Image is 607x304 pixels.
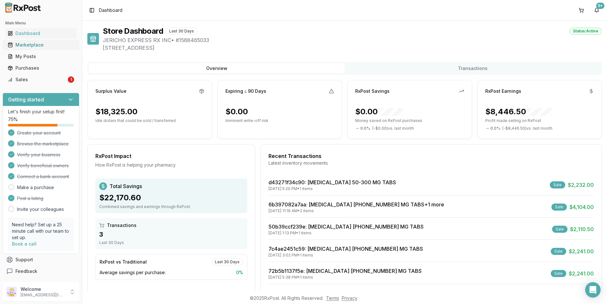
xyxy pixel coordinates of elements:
div: Recent Transactions [268,152,594,160]
a: 6b397082a7aa: [MEDICAL_DATA] [PHONE_NUMBER] MG TABS+1 more [268,201,444,208]
p: Idle dollars that could be sold / transferred [95,118,204,123]
span: Verify beneficial owners [17,162,69,169]
a: Dashboard [5,28,77,39]
a: 7c4ae2451c59: [MEDICAL_DATA] [PHONE_NUMBER] MG TABS [268,246,423,252]
p: Profit made selling on RxPost [485,118,594,123]
span: Connect a bank account [17,173,69,180]
a: My Posts [5,51,77,62]
div: My Posts [8,53,74,60]
button: Marketplace [3,40,79,50]
span: Verify your business [17,152,60,158]
div: Sale [551,248,566,255]
div: [DATE] 1:13 PM • 1 items [268,230,424,236]
div: $0.00 [225,107,248,117]
div: Sale [552,226,567,233]
div: Status: Active [569,28,602,35]
span: 0.0 % [490,126,500,131]
p: Money saved on RxPost purchases [355,118,464,123]
div: Last 30 Days [166,28,198,35]
div: $0.00 [355,107,403,117]
div: Last 30 Days [211,258,243,265]
button: Overview [89,63,345,74]
h3: Getting started [8,96,44,103]
img: User avatar [6,287,17,297]
div: Open Intercom Messenger [585,282,601,298]
span: ( - $8,446.50 ) vs. last month [502,126,552,131]
span: Post a listing [17,195,43,202]
a: Purchases [5,62,77,74]
div: Surplus Value [95,88,127,94]
div: [DATE] 3:02 PM • 1 items [268,253,423,258]
p: Imminent write-off risk [225,118,334,123]
span: Feedback [15,268,37,274]
a: 72b5b1137f5e: [MEDICAL_DATA] [PHONE_NUMBER] MG TABS [268,268,422,274]
span: [STREET_ADDRESS] [103,44,602,52]
a: Book a call [12,241,37,247]
div: Sale [551,270,566,277]
div: RxPost Earnings [485,88,521,94]
div: RxPost Savings [355,88,390,94]
a: d43271f34c90: [MEDICAL_DATA] 50-300 MG TABS [268,179,396,186]
button: Transactions [345,63,601,74]
div: RxPost vs Traditional [100,259,147,265]
span: $2,110.50 [570,225,594,233]
h2: Main Menu [5,21,77,26]
div: Sale [551,204,567,211]
div: Expiring ≤ 90 Days [225,88,267,94]
div: $18,325.00 [95,107,137,117]
span: 0.0 % [360,126,370,131]
div: 3 [99,230,243,239]
div: How RxPost is helping your pharmacy [95,162,247,168]
p: Welcome [21,286,65,292]
p: Need help? Set up a 25 minute call with our team to set up. [12,221,70,241]
div: Dashboard [8,30,74,37]
span: $2,241.00 [569,248,594,255]
span: $2,241.00 [569,270,594,277]
div: Sale [550,181,565,188]
a: Invite your colleagues [17,206,64,213]
button: Support [3,254,79,265]
div: Last 30 Days [99,240,243,245]
a: Sales1 [5,74,77,85]
div: Latest inventory movements [268,160,594,166]
span: 0 % [236,269,243,276]
div: Purchases [8,65,74,71]
a: Terms [326,295,339,301]
div: [DATE] 5:20 PM • 1 items [268,186,396,191]
span: 75 % [8,116,18,123]
button: My Posts [3,51,79,62]
span: Transactions [107,222,136,229]
span: Total Savings [110,182,142,190]
button: Dashboard [3,28,79,39]
div: [DATE] 5:38 PM • 1 items [268,275,422,280]
div: 1 [68,76,74,83]
a: Make a purchase [17,184,54,191]
div: 9+ [596,3,604,9]
span: Browse the marketplace [17,141,69,147]
span: $4,104.00 [569,203,594,211]
a: 50b39ccf239e: [MEDICAL_DATA] [PHONE_NUMBER] MG TABS [268,223,424,230]
a: Privacy [342,295,357,301]
div: [DATE] 11:16 AM • 2 items [268,208,444,213]
span: JERICHO EXPRESS RX INC • # 1588465033 [103,36,602,44]
span: Create your account [17,130,61,136]
button: Feedback [3,265,79,277]
div: Sales [8,76,66,83]
div: $8,446.50 [485,107,552,117]
span: Dashboard [99,7,122,13]
a: Marketplace [5,39,77,51]
div: RxPost Impact [95,152,247,160]
button: Sales1 [3,74,79,85]
span: Average savings per purchase: [100,269,166,276]
div: Combined savings and earnings through RxPost [99,204,243,209]
button: Purchases [3,63,79,73]
p: Let's finish your setup first! [8,109,74,115]
span: ( - $0.00 ) vs. last month [372,126,414,131]
div: Marketplace [8,42,74,48]
img: RxPost Logo [3,3,44,13]
button: 9+ [592,5,602,15]
p: [EMAIL_ADDRESS][DOMAIN_NAME] [21,292,65,298]
div: $22,170.60 [99,193,243,203]
nav: breadcrumb [99,7,122,13]
h1: Store Dashboard [103,26,163,36]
